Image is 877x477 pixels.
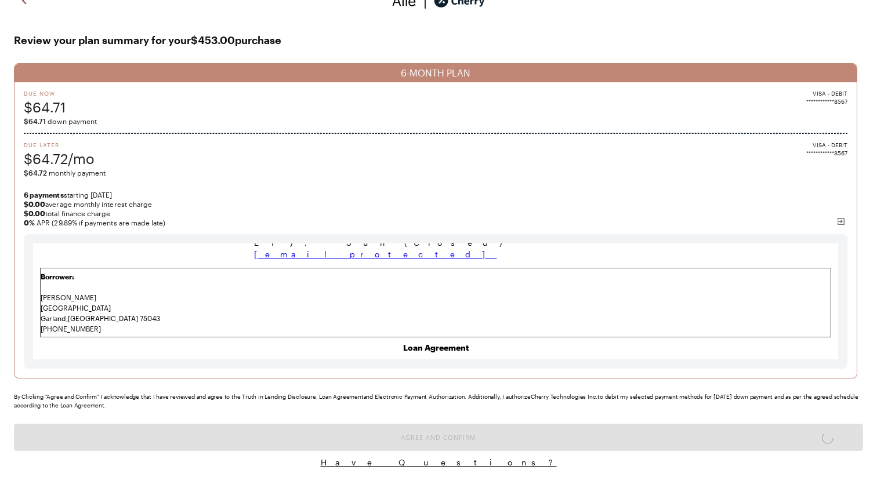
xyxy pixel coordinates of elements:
strong: Borrower: [41,272,74,281]
span: [GEOGRAPHIC_DATA] [41,304,111,312]
span: Due Later [24,141,95,149]
td: , [41,268,829,337]
span: starting [DATE] [24,190,847,199]
span: APR (29.89% if payments are made late) [24,218,847,227]
span: monthly payment [24,168,847,177]
button: Have Questions? [14,457,863,468]
span: VISA - DEBIT [813,141,847,149]
span: down payment [24,116,847,126]
strong: $0.00 [24,209,45,217]
span: [GEOGRAPHIC_DATA] [68,314,138,322]
span: $64.71 [24,117,46,125]
span: average monthly interest charge [24,199,847,209]
strong: $0.00 [24,200,45,208]
span: $64.71 [24,97,66,116]
div: 6-MONTH PLAN [15,64,857,82]
span: [PERSON_NAME] [41,293,96,301]
span: $64.72/mo [24,149,95,168]
span: 75043 [140,314,160,322]
b: 0 % [24,219,35,227]
strong: 6 payments [24,191,64,199]
span: Due Now [24,89,66,97]
span: total finance charge [24,209,847,218]
div: By Clicking "Agree and Confirm" I acknowledge that I have reviewed and agree to the Truth in Lend... [14,392,863,410]
span: Garland [41,314,66,322]
span: [PHONE_NUMBER] [41,325,101,333]
span: Review your plan summary for your $453.00 purchase [14,31,863,49]
p: Loan Agreement [40,342,831,354]
img: svg%3e [836,217,846,226]
span: VISA - DEBIT [813,89,847,97]
span: $64.72 [24,169,47,177]
button: Agree and Confirm [14,424,863,451]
